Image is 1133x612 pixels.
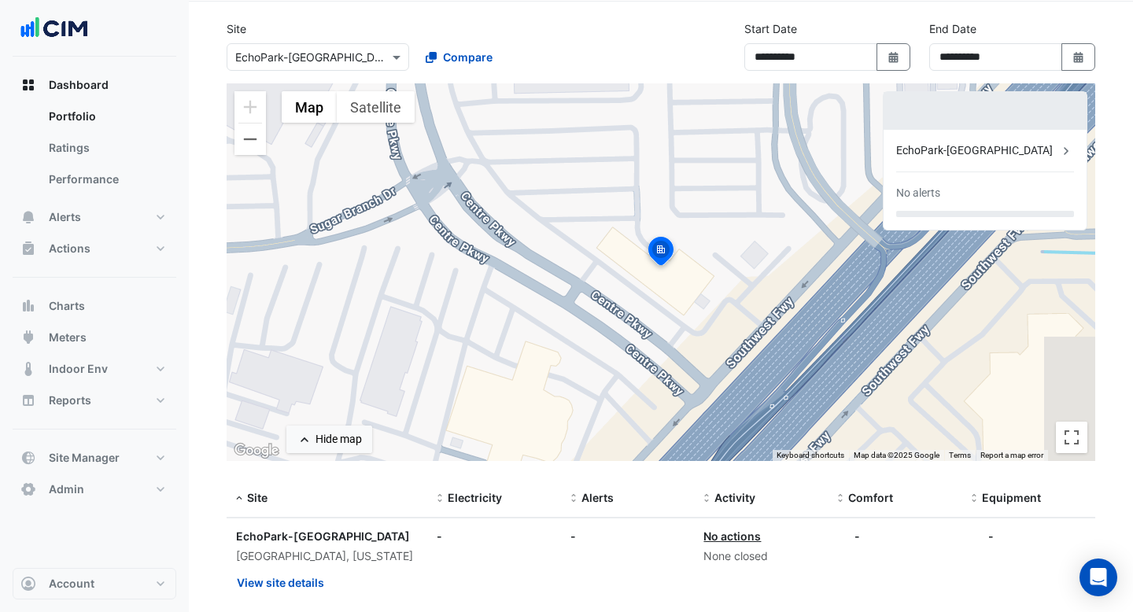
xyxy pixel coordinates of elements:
a: Portfolio [36,101,176,132]
button: Zoom in [234,91,266,123]
app-icon: Alerts [20,209,36,225]
span: Alerts [581,491,614,504]
button: Show satellite imagery [337,91,415,123]
span: Map data ©2025 Google [854,451,939,459]
a: Report a map error [980,451,1043,459]
button: Zoom out [234,124,266,155]
a: No actions [703,529,761,543]
button: Alerts [13,201,176,233]
span: Reports [49,393,91,408]
button: Reports [13,385,176,416]
span: Meters [49,330,87,345]
div: Open Intercom Messenger [1079,559,1117,596]
span: Admin [49,481,84,497]
a: Performance [36,164,176,195]
button: Actions [13,233,176,264]
div: - [437,528,552,544]
button: View site details [236,569,325,596]
span: Dashboard [49,77,109,93]
fa-icon: Select Date [887,50,901,64]
span: Alerts [49,209,81,225]
span: Indoor Env [49,361,108,377]
div: Dashboard [13,101,176,201]
label: Start Date [744,20,797,37]
app-icon: Reports [20,393,36,408]
span: Site Manager [49,450,120,466]
img: Company Logo [19,13,90,44]
app-icon: Meters [20,330,36,345]
button: Dashboard [13,69,176,101]
button: Show street map [282,91,337,123]
div: Hide map [316,431,362,448]
span: Account [49,576,94,592]
button: Compare [415,43,503,71]
div: - [570,528,685,544]
a: Ratings [36,132,176,164]
button: Charts [13,290,176,322]
fa-icon: Select Date [1072,50,1086,64]
span: Electricity [448,491,502,504]
label: Site [227,20,246,37]
div: EchoPark-[GEOGRAPHIC_DATA] [896,142,1058,159]
label: End Date [929,20,976,37]
button: Site Manager [13,442,176,474]
span: Actions [49,241,90,256]
app-icon: Admin [20,481,36,497]
span: Charts [49,298,85,314]
span: Activity [714,491,755,504]
button: Meters [13,322,176,353]
div: EchoPark-[GEOGRAPHIC_DATA] [236,528,418,544]
button: Keyboard shortcuts [777,450,844,461]
div: [GEOGRAPHIC_DATA], [US_STATE] [236,547,418,566]
span: Comfort [848,491,893,504]
div: - [854,528,860,544]
img: site-pin-selected.svg [644,234,678,272]
span: Compare [443,49,493,65]
a: Terms [949,451,971,459]
span: Equipment [982,491,1041,504]
div: None closed [703,547,818,566]
a: Open this area in Google Maps (opens a new window) [231,441,282,461]
app-icon: Site Manager [20,450,36,466]
span: Site [247,491,268,504]
div: - [988,528,994,544]
img: Google [231,441,282,461]
div: No alerts [896,185,940,201]
button: Hide map [286,426,372,453]
button: Toggle fullscreen view [1056,422,1087,453]
button: Admin [13,474,176,505]
app-icon: Indoor Env [20,361,36,377]
button: Indoor Env [13,353,176,385]
app-icon: Dashboard [20,77,36,93]
button: Account [13,568,176,599]
app-icon: Charts [20,298,36,314]
app-icon: Actions [20,241,36,256]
